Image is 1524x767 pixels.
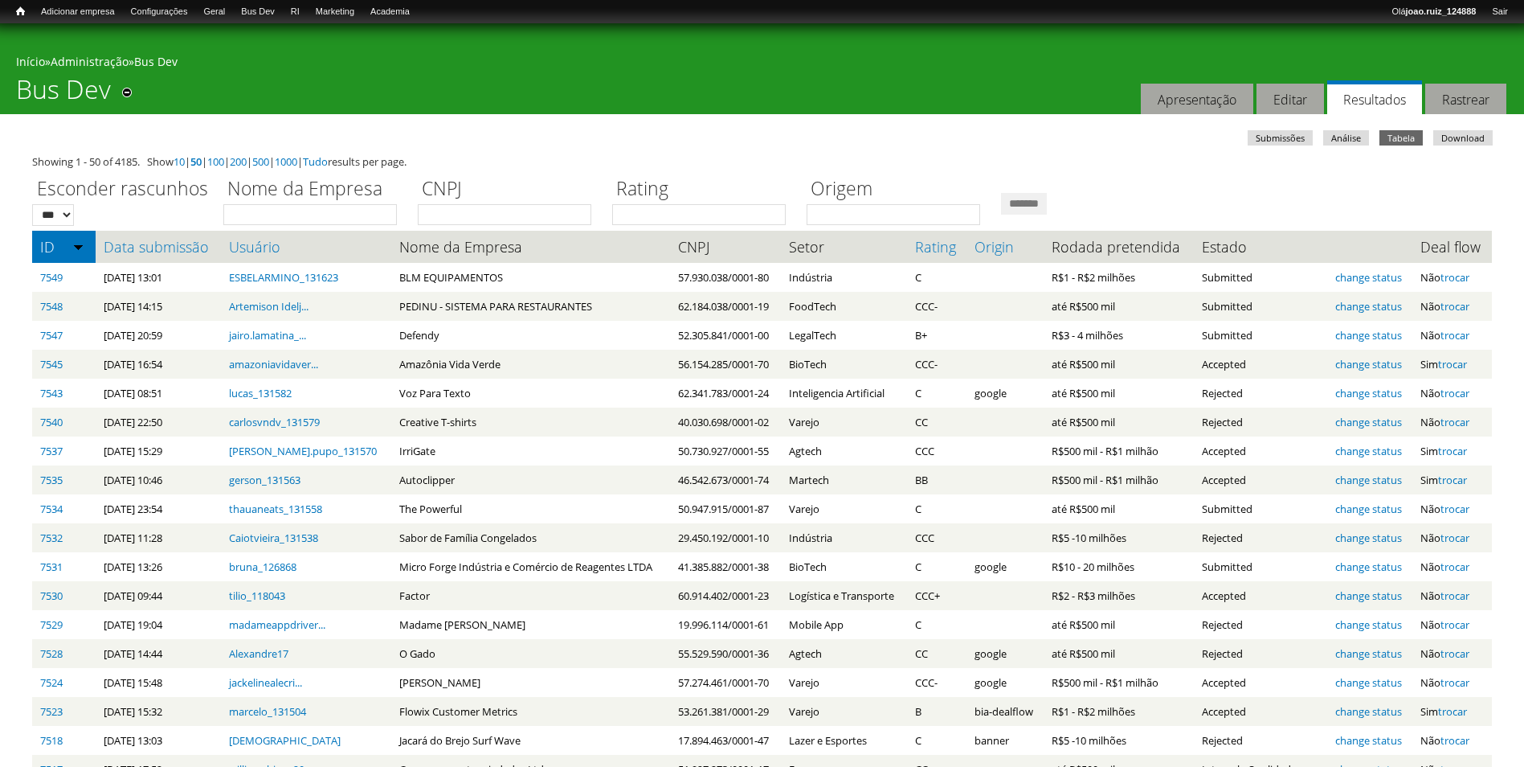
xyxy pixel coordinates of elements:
td: C [907,379,966,408]
th: Setor [781,231,907,263]
td: CC [907,639,966,668]
td: Não [1412,321,1492,350]
a: Tabela [1379,130,1423,146]
a: change status [1335,328,1402,342]
td: Não [1412,494,1492,523]
td: [DATE] 10:46 [96,466,222,494]
td: [DATE] 13:03 [96,726,222,755]
td: Inteligencia Artificial [781,379,907,408]
td: Não [1412,639,1492,668]
td: Factor [391,581,670,610]
a: 7545 [40,357,63,371]
a: 7524 [40,675,63,690]
td: LegalTech [781,321,907,350]
td: Varejo [781,408,907,437]
a: change status [1335,502,1402,516]
td: até R$500 mil [1044,494,1194,523]
a: Tudo [303,154,328,169]
a: bruna_126868 [229,560,296,574]
td: 29.450.192/0001-10 [670,523,781,552]
td: [DATE] 13:01 [96,263,222,292]
a: trocar [1440,531,1469,545]
a: change status [1335,386,1402,400]
a: trocar [1438,704,1467,719]
a: change status [1335,646,1402,661]
td: google [966,668,1044,697]
a: 7534 [40,502,63,516]
a: change status [1335,589,1402,603]
td: 17.894.463/0001-47 [670,726,781,755]
th: Nome da Empresa [391,231,670,263]
a: tilio_118043 [229,589,285,603]
td: Rejected [1194,408,1327,437]
a: Marketing [308,4,362,20]
td: Rejected [1194,523,1327,552]
a: [PERSON_NAME].pupo_131570 [229,444,377,458]
a: Caiotvieira_131538 [229,531,318,545]
td: Submitted [1194,263,1327,292]
td: até R$500 mil [1044,292,1194,321]
a: Início [8,4,33,19]
a: Análise [1323,130,1369,146]
a: RI [283,4,308,20]
td: R$500 mil - R$1 milhão [1044,437,1194,466]
td: [DATE] 19:04 [96,610,222,639]
td: 62.341.783/0001-24 [670,379,781,408]
a: Sair [1484,4,1516,20]
a: 7518 [40,733,63,748]
td: 57.930.038/0001-80 [670,263,781,292]
a: 7528 [40,646,63,661]
a: 7532 [40,531,63,545]
td: Sim [1412,697,1492,726]
td: Varejo [781,494,907,523]
a: Apresentação [1141,84,1253,115]
td: R$1 - R$2 milhões [1044,263,1194,292]
a: Usuário [229,239,383,255]
a: Bus Dev [233,4,283,20]
td: BB [907,466,966,494]
a: ESBELARMINO_131623 [229,270,338,285]
a: 7529 [40,617,63,632]
td: 62.184.038/0001-19 [670,292,781,321]
a: trocar [1440,646,1469,661]
td: CCC [907,437,966,466]
td: Lazer e Esportes [781,726,907,755]
td: Jacará do Brejo Surf Wave [391,726,670,755]
a: change status [1335,357,1402,371]
td: Rejected [1194,610,1327,639]
td: [DATE] 11:28 [96,523,222,552]
a: Data submissão [104,239,214,255]
label: CNPJ [418,175,602,204]
a: trocar [1438,444,1467,458]
a: madameappdriver... [229,617,325,632]
a: 7543 [40,386,63,400]
a: Origin [974,239,1036,255]
td: até R$500 mil [1044,350,1194,379]
td: Não [1412,668,1492,697]
td: R$5 -10 milhões [1044,726,1194,755]
div: » » [16,54,1508,74]
a: 1000 [275,154,297,169]
h1: Bus Dev [16,74,111,114]
td: C [907,610,966,639]
td: Varejo [781,668,907,697]
a: trocar [1438,473,1467,487]
a: trocar [1440,299,1469,314]
th: CNPJ [670,231,781,263]
td: Não [1412,263,1492,292]
a: 50 [190,154,202,169]
td: CCC [907,523,966,552]
td: R$10 - 20 milhões [1044,552,1194,581]
a: ID [40,239,88,255]
td: até R$500 mil [1044,639,1194,668]
a: gerson_131563 [229,473,300,487]
td: BioTech [781,350,907,379]
td: google [966,639,1044,668]
td: Martech [781,466,907,494]
a: change status [1335,675,1402,690]
th: Rodada pretendida [1044,231,1194,263]
td: R$500 mil - R$1 milhão [1044,466,1194,494]
a: change status [1335,444,1402,458]
td: PEDINU - SISTEMA PARA RESTAURANTES [391,292,670,321]
a: 100 [207,154,224,169]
